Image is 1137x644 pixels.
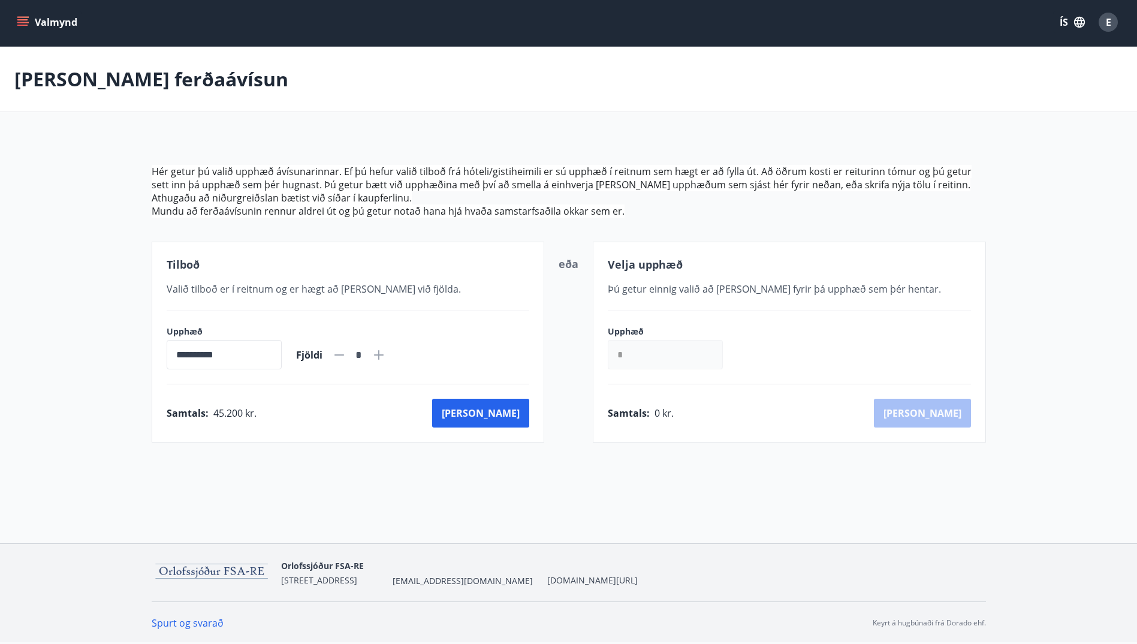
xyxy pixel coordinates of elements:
a: [DOMAIN_NAME][URL] [547,574,638,586]
span: [STREET_ADDRESS] [281,574,357,586]
img: 9KYmDEypRXG94GXCPf4TxXoKKe9FJA8K7GHHUKiP.png [152,560,272,585]
button: menu [14,11,82,33]
p: [PERSON_NAME] ferðaávísun [14,66,288,92]
span: [EMAIL_ADDRESS][DOMAIN_NAME] [393,575,533,587]
p: Keyrt á hugbúnaði frá Dorado ehf. [873,618,986,628]
button: E [1094,8,1123,37]
a: Spurt og svarað [152,616,224,630]
span: Fjöldi [296,348,322,362]
span: Velja upphæð [608,257,683,272]
span: Samtals : [167,407,209,420]
span: Tilboð [167,257,200,272]
span: 0 kr. [655,407,674,420]
span: Valið tilboð er í reitnum og er hægt að [PERSON_NAME] við fjölda. [167,282,461,296]
button: ÍS [1053,11,1091,33]
span: Þú getur einnig valið að [PERSON_NAME] fyrir þá upphæð sem þér hentar. [608,282,941,296]
span: Hér getur þú valið upphæð ávísunarinnar. Ef þú hefur valið tilboð frá hóteli/gistiheimili er sú u... [152,165,972,191]
button: [PERSON_NAME] [432,399,529,428]
span: 45.200 kr. [213,407,257,420]
span: eða [559,257,578,271]
label: Upphæð [167,326,282,338]
span: Orlofssjóður FSA-RE [281,560,364,571]
span: E [1106,16,1111,29]
span: Athugaðu að niðurgreiðslan bætist við síðar í kaupferlinu. [152,191,412,204]
span: Mundu að ferðaávísunin rennur aldrei út og þú getur notað hana hjá hvaða samstarfsaðila okkar sem... [152,204,625,218]
span: Samtals : [608,407,650,420]
label: Upphæð [608,326,735,338]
